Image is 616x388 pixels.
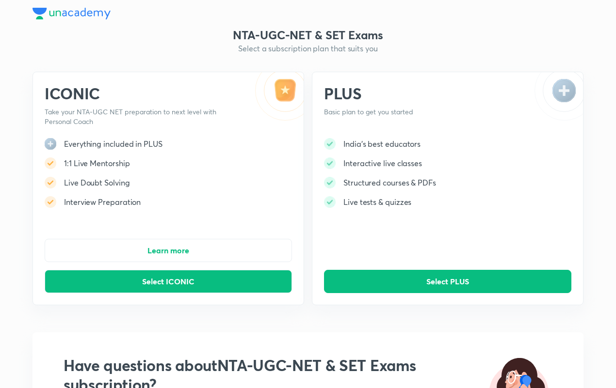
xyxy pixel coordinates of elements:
[45,196,56,208] img: -
[535,72,583,121] img: -
[324,177,336,188] img: -
[324,84,519,103] h2: PLUS
[64,196,141,208] h5: Interview Preparation
[324,270,571,293] button: Select PLUS
[32,27,584,43] h3: NTA-UGC-NET & SET Exams
[64,177,130,188] h5: Live Doubt Solving
[64,157,130,169] h5: 1:1 Live Mentorship
[45,157,56,169] img: -
[426,277,469,286] span: Select PLUS
[324,138,336,150] img: -
[343,157,422,169] h5: Interactive live classes
[45,239,292,262] button: Learn more
[142,277,195,286] span: Select ICONIC
[32,43,584,54] h5: Select a subscription plan that suits you
[45,270,292,293] button: Select ICONIC
[32,8,111,19] img: Company Logo
[343,177,436,188] h5: Structured courses & PDFs
[324,157,336,169] img: -
[324,196,336,208] img: -
[45,177,56,188] img: -
[255,72,304,121] img: -
[45,107,239,126] p: Take your NTA-UGC NET preparation to next level with Personal Coach
[147,246,189,255] span: Learn more
[64,138,162,150] h5: Everything included in PLUS
[45,84,239,103] h2: ICONIC
[343,138,421,150] h5: India's best educators
[343,196,411,208] h5: Live tests & quizzes
[324,107,519,117] p: Basic plan to get you started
